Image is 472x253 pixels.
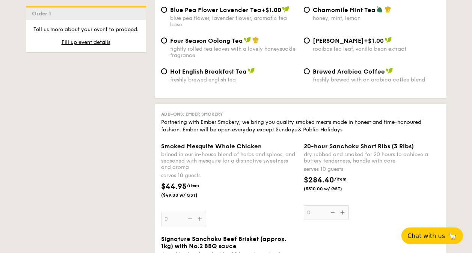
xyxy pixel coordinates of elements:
[282,6,290,13] img: icon-vegan.f8ff3823.svg
[304,166,440,173] div: serves 10 guests
[161,7,167,13] input: Blue Pea Flower Lavender Tea+$1.00blue pea flower, lavender flower, aromatic tea base
[386,68,393,74] img: icon-vegan.f8ff3823.svg
[247,68,255,74] img: icon-vegan.f8ff3823.svg
[313,37,364,44] span: [PERSON_NAME]
[161,111,223,117] span: Add-ons: Ember Smokery
[304,143,414,150] span: 20-hour Sanchoku Short Ribs (3 Ribs)
[401,227,463,244] button: Chat with us🦙
[252,37,259,44] img: icon-chef-hat.a58ddaea.svg
[161,68,167,74] input: Hot English Breakfast Teafreshly brewed english tea
[161,172,298,179] div: serves 10 guests
[304,176,334,185] span: $284.40
[407,232,445,239] span: Chat with us
[32,26,140,33] p: Tell us more about your event to proceed.
[32,11,54,17] span: Order 1
[170,15,298,28] div: blue pea flower, lavender flower, aromatic tea base
[170,37,243,44] span: Four Season Oolong Tea
[170,46,298,59] div: tightly rolled tea leaves with a lovely honeysuckle fragrance
[261,6,281,14] span: +$1.00
[313,68,385,75] span: Brewed Arabica Coffee
[385,6,391,13] img: icon-chef-hat.a58ddaea.svg
[170,6,261,14] span: Blue Pea Flower Lavender Tea
[62,39,110,45] span: Fill up event details
[161,143,262,150] span: Smoked Mesquite Whole Chicken
[385,37,392,44] img: icon-vegan.f8ff3823.svg
[304,38,310,44] input: [PERSON_NAME]+$1.00rooibos tea leaf, vanilla bean extract
[304,7,310,13] input: Chamomile Mint Teahoney, mint, lemon
[313,46,440,52] div: rooibos tea leaf, vanilla bean extract
[161,182,187,191] span: $44.95
[161,192,212,198] span: ($49.00 w/ GST)
[304,151,440,164] div: dry rubbed and smoked for 20 hours to achieve a buttery tenderness, handle with care
[364,37,384,44] span: +$1.00
[448,232,457,240] span: 🦙
[313,15,440,21] div: honey, mint, lemon
[304,68,310,74] input: Brewed Arabica Coffeefreshly brewed with an arabica coffee blend
[187,183,199,188] span: /item
[161,119,440,134] div: Partnering with Ember Smokery, we bring you quality smoked meats made in honest and time-honoured...
[334,176,347,182] span: /item
[161,38,167,44] input: Four Season Oolong Teatightly rolled tea leaves with a lovely honeysuckle fragrance
[161,235,287,250] span: Signature Sanchoku Beef Brisket (approx. 1kg) with No.2 BBQ sauce
[161,151,298,170] div: brined in our in-house blend of herbs and spices, and seasoned with mesquite for a distinctive sw...
[170,77,298,83] div: freshly brewed english tea
[170,68,247,75] span: Hot English Breakfast Tea
[313,77,440,83] div: freshly brewed with an arabica coffee blend
[244,37,251,44] img: icon-vegan.f8ff3823.svg
[313,6,375,14] span: Chamomile Mint Tea
[304,186,355,192] span: ($310.00 w/ GST)
[376,6,383,13] img: icon-vegetarian.fe4039eb.svg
